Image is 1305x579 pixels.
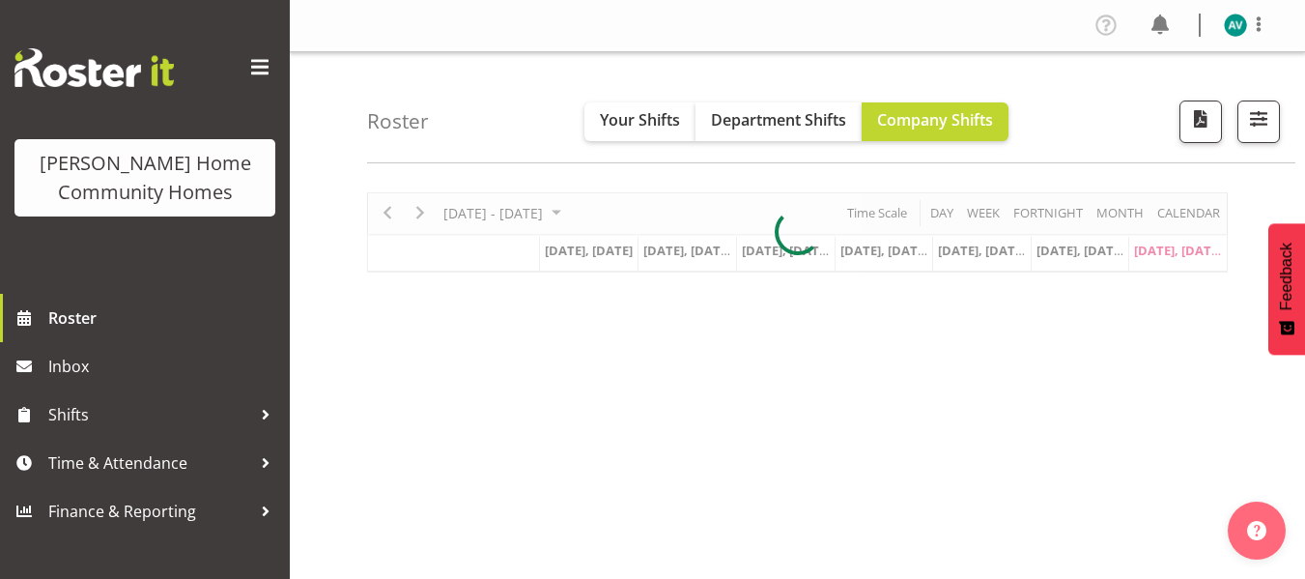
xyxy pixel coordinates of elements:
span: Finance & Reporting [48,497,251,526]
button: Company Shifts [862,102,1008,141]
div: [PERSON_NAME] Home Community Homes [34,149,256,207]
span: Department Shifts [711,109,846,130]
button: Download a PDF of the roster according to the set date range. [1179,101,1222,143]
button: Your Shifts [584,102,695,141]
span: Your Shifts [600,109,680,130]
img: asiasiga-vili8528.jpg [1224,14,1247,37]
span: Roster [48,304,280,333]
img: Rosterit website logo [14,48,174,87]
button: Filter Shifts [1237,101,1280,143]
span: Feedback [1278,243,1295,310]
span: Inbox [48,352,280,381]
h4: Roster [367,110,429,132]
span: Shifts [48,400,251,429]
img: help-xxl-2.png [1247,521,1266,540]
span: Time & Attendance [48,449,251,478]
button: Feedback - Show survey [1268,223,1305,355]
button: Department Shifts [695,102,862,141]
span: Company Shifts [877,109,993,130]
